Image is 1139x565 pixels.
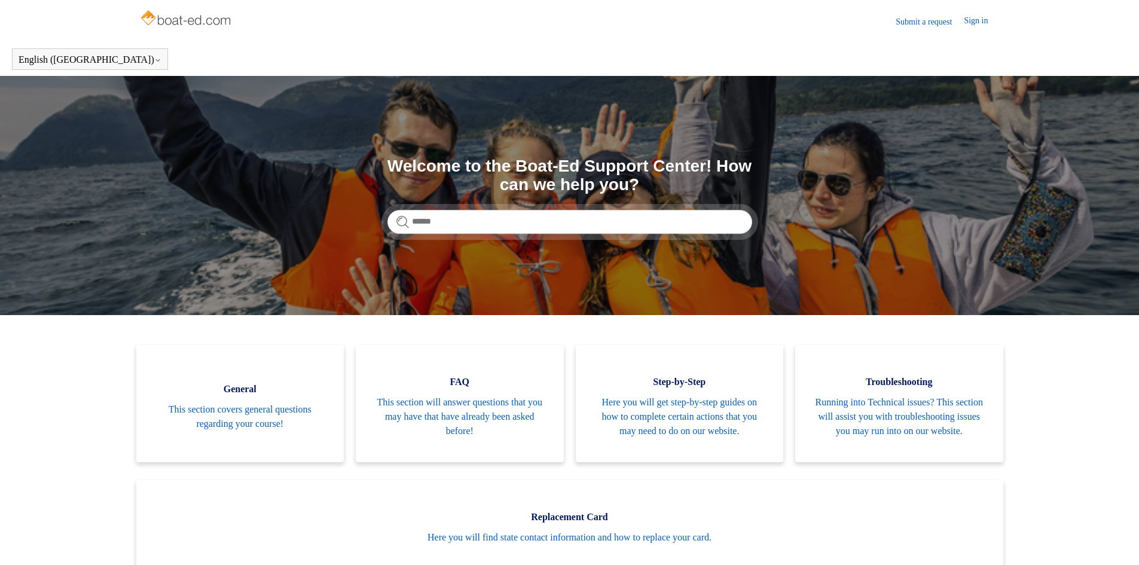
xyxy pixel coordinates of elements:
[594,395,766,438] span: Here you will get step-by-step guides on how to complete certain actions that you may need to do ...
[594,375,766,389] span: Step-by-Step
[154,530,985,545] span: Here you will find state contact information and how to replace your card.
[1099,525,1130,556] div: Live chat
[964,14,1000,29] a: Sign in
[387,157,752,194] h1: Welcome to the Boat-Ed Support Center! How can we help you?
[576,345,784,462] a: Step-by-Step Here you will get step-by-step guides on how to complete certain actions that you ma...
[813,395,985,438] span: Running into Technical issues? This section will assist you with troubleshooting issues you may r...
[374,395,546,438] span: This section will answer questions that you may have that have already been asked before!
[896,16,964,28] a: Submit a request
[795,345,1003,462] a: Troubleshooting Running into Technical issues? This section will assist you with troubleshooting ...
[387,210,752,234] input: Search
[374,375,546,389] span: FAQ
[19,54,161,65] button: English ([GEOGRAPHIC_DATA])
[154,510,985,524] span: Replacement Card
[154,402,326,431] span: This section covers general questions regarding your course!
[356,345,564,462] a: FAQ This section will answer questions that you may have that have already been asked before!
[154,382,326,396] span: General
[813,375,985,389] span: Troubleshooting
[139,7,234,31] img: Boat-Ed Help Center home page
[136,345,344,462] a: General This section covers general questions regarding your course!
